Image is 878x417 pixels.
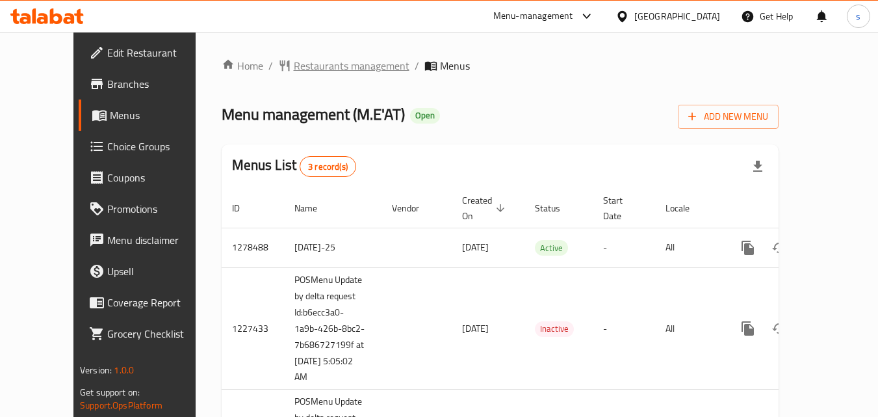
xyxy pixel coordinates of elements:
span: Upsell [107,263,210,279]
span: s [856,9,860,23]
span: Menu disclaimer [107,232,210,248]
a: Menu disclaimer [79,224,220,256]
span: Add New Menu [688,109,768,125]
span: Locale [665,200,706,216]
button: Change Status [764,232,795,263]
span: Edit Restaurant [107,45,210,61]
div: Export file [742,151,773,182]
div: Inactive [535,321,574,337]
span: Inactive [535,321,574,336]
span: Status [535,200,577,216]
td: [DATE]-25 [284,228,381,267]
button: more [732,232,764,263]
span: Active [535,241,568,256]
span: Menu management ( M.E'AT ) [222,100,405,129]
span: Open [410,110,440,121]
span: Get support on: [80,384,140,401]
li: / [268,58,273,74]
a: Support.OpsPlatform [80,397,162,414]
nav: breadcrumb [222,58,779,74]
span: Branches [107,76,210,92]
span: Version: [80,362,112,379]
a: Choice Groups [79,131,220,162]
span: ID [232,200,257,216]
span: [DATE] [462,239,489,256]
div: Open [410,108,440,124]
div: Menu-management [493,8,573,24]
span: Grocery Checklist [107,326,210,342]
span: Promotions [107,201,210,217]
a: Menus [79,100,220,131]
span: Coverage Report [107,295,210,310]
th: Actions [722,189,868,228]
a: Coupons [79,162,220,193]
td: - [593,228,655,267]
td: 1227433 [222,267,284,390]
span: Vendor [392,200,436,216]
li: / [415,58,419,74]
div: Active [535,240,568,256]
span: Created On [462,193,509,224]
a: Branches [79,68,220,100]
td: 1278488 [222,228,284,267]
a: Grocery Checklist [79,318,220,349]
a: Restaurants management [278,58,409,74]
td: All [655,267,722,390]
span: 3 record(s) [300,161,355,173]
button: Change Status [764,313,795,344]
a: Coverage Report [79,287,220,318]
h2: Menus List [232,155,356,177]
a: Promotions [79,193,220,224]
span: Menus [440,58,470,74]
button: Add New Menu [678,105,779,129]
span: Restaurants management [294,58,409,74]
span: Start Date [603,193,639,224]
td: POSMenu Update by delta request Id:b6ecc3a0-1a9b-426b-8bc2-7b686727199f at [DATE] 5:05:02 AM [284,267,381,390]
td: All [655,228,722,267]
span: Choice Groups [107,139,210,154]
a: Upsell [79,256,220,287]
td: - [593,267,655,390]
span: 1.0.0 [114,362,134,379]
div: [GEOGRAPHIC_DATA] [634,9,720,23]
a: Edit Restaurant [79,37,220,68]
a: Home [222,58,263,74]
span: Name [294,200,334,216]
span: [DATE] [462,320,489,337]
span: Menus [110,107,210,123]
button: more [732,313,764,344]
div: Total records count [300,156,356,177]
span: Coupons [107,170,210,185]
